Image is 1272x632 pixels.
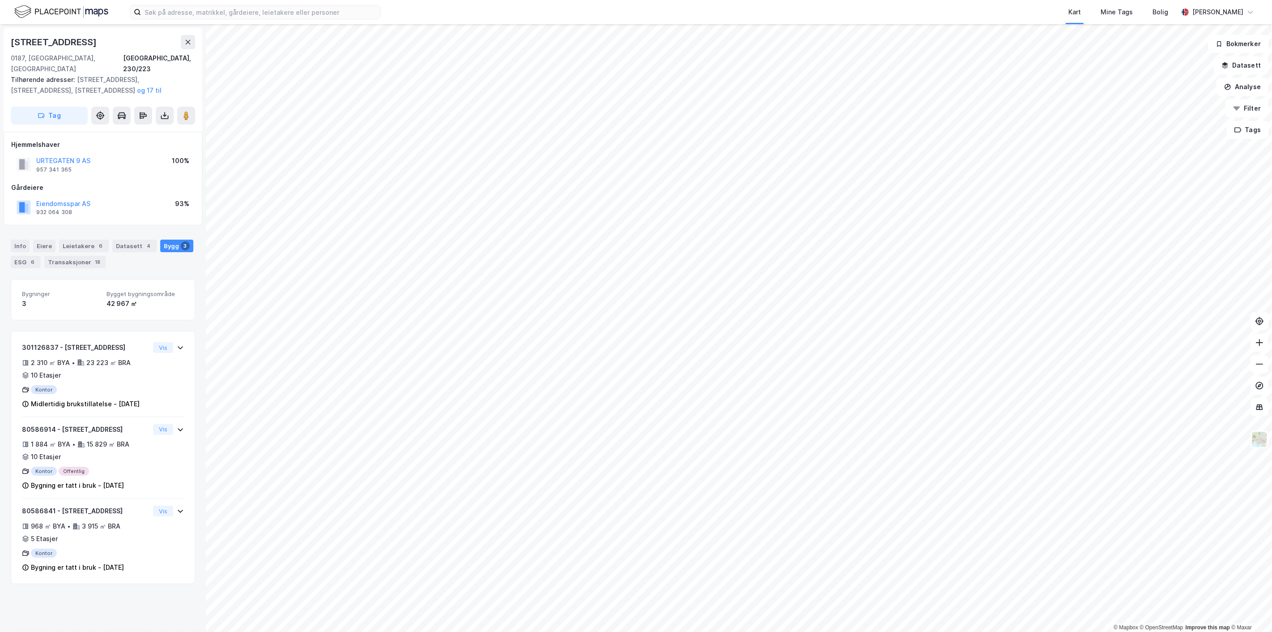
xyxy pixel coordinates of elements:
[11,35,98,49] div: [STREET_ADDRESS]
[1192,7,1243,17] div: [PERSON_NAME]
[107,298,184,309] div: 42 967 ㎡
[22,424,149,435] div: 80586914 - [STREET_ADDRESS]
[31,399,140,409] div: Midlertidig brukstillatelse - [DATE]
[72,359,75,366] div: •
[144,241,153,250] div: 4
[175,198,189,209] div: 93%
[31,439,70,450] div: 1 884 ㎡ BYA
[181,241,190,250] div: 3
[11,240,30,252] div: Info
[36,209,72,216] div: 932 064 308
[1114,624,1138,631] a: Mapbox
[11,107,88,125] button: Tag
[33,240,55,252] div: Eiere
[72,441,76,448] div: •
[86,357,131,368] div: 23 223 ㎡ BRA
[31,451,61,462] div: 10 Etasjer
[31,480,124,491] div: Bygning er tatt i bruk - [DATE]
[22,290,99,298] span: Bygninger
[22,342,149,353] div: 301126837 - [STREET_ADDRESS]
[160,240,193,252] div: Bygg
[1251,431,1268,448] img: Z
[153,342,173,353] button: Vis
[31,521,65,532] div: 968 ㎡ BYA
[11,256,41,268] div: ESG
[14,4,108,20] img: logo.f888ab2527a4732fd821a326f86c7f29.svg
[11,182,195,193] div: Gårdeiere
[107,290,184,298] span: Bygget bygningsområde
[1140,624,1183,631] a: OpenStreetMap
[11,139,195,150] div: Hjemmelshaver
[172,155,189,166] div: 100%
[28,258,37,267] div: 6
[1227,121,1268,139] button: Tags
[1101,7,1133,17] div: Mine Tags
[1186,624,1230,631] a: Improve this map
[22,506,149,516] div: 80586841 - [STREET_ADDRESS]
[31,562,124,573] div: Bygning er tatt i bruk - [DATE]
[1227,589,1272,632] iframe: Chat Widget
[1152,7,1168,17] div: Bolig
[31,357,70,368] div: 2 310 ㎡ BYA
[59,240,109,252] div: Leietakere
[82,521,120,532] div: 3 915 ㎡ BRA
[141,5,380,19] input: Søk på adresse, matrikkel, gårdeiere, leietakere eller personer
[123,53,195,74] div: [GEOGRAPHIC_DATA], 230/223
[1214,56,1268,74] button: Datasett
[153,424,173,435] button: Vis
[112,240,157,252] div: Datasett
[31,533,58,544] div: 5 Etasjer
[1217,78,1268,96] button: Analyse
[93,258,102,267] div: 18
[96,241,105,250] div: 6
[11,76,77,83] span: Tilhørende adresser:
[1208,35,1268,53] button: Bokmerker
[36,166,72,173] div: 957 341 365
[153,506,173,516] button: Vis
[44,256,106,268] div: Transaksjoner
[22,298,99,309] div: 3
[1225,99,1268,117] button: Filter
[31,370,61,381] div: 10 Etasjer
[1068,7,1081,17] div: Kart
[67,523,71,530] div: •
[11,74,188,96] div: [STREET_ADDRESS], [STREET_ADDRESS], [STREET_ADDRESS]
[11,53,123,74] div: 0187, [GEOGRAPHIC_DATA], [GEOGRAPHIC_DATA]
[87,439,129,450] div: 15 829 ㎡ BRA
